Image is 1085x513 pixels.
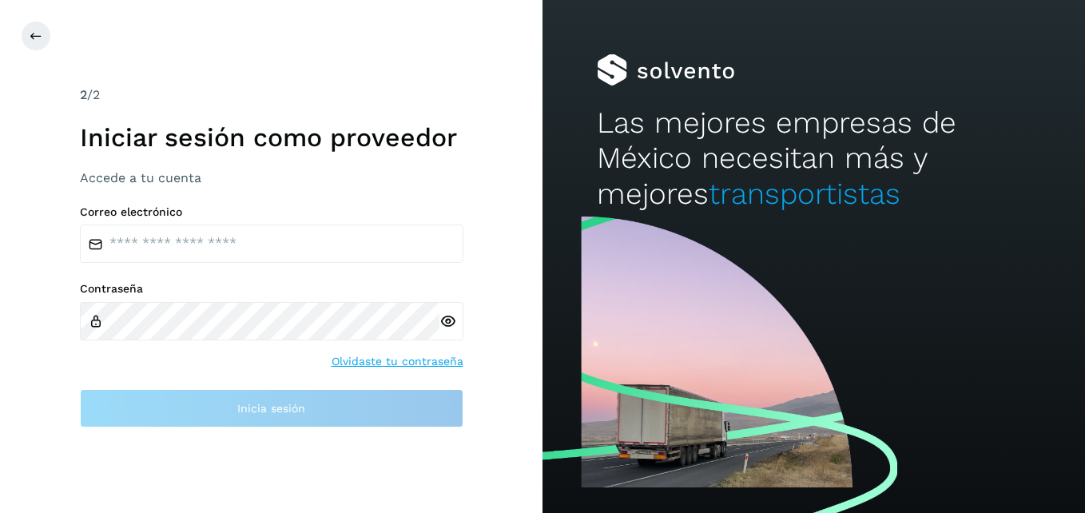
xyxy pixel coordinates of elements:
span: transportistas [709,177,900,211]
label: Correo electrónico [80,205,463,219]
span: Inicia sesión [237,403,305,414]
h1: Iniciar sesión como proveedor [80,122,463,153]
label: Contraseña [80,282,463,296]
h2: Las mejores empresas de México necesitan más y mejores [597,105,1031,212]
a: Olvidaste tu contraseña [332,353,463,370]
span: 2 [80,87,87,102]
button: Inicia sesión [80,389,463,427]
div: /2 [80,85,463,105]
h3: Accede a tu cuenta [80,170,463,185]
